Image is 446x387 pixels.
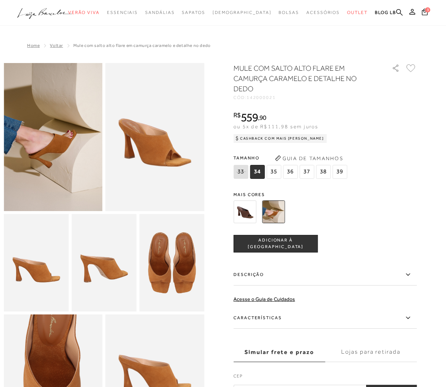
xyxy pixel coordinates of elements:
[4,63,103,211] img: image
[316,165,331,179] span: 38
[107,6,138,19] a: noSubCategoriesText
[283,165,298,179] span: 36
[250,165,265,179] span: 34
[106,63,204,211] img: image
[213,10,272,15] span: [DEMOGRAPHIC_DATA]
[375,6,396,19] a: BLOG LB
[420,8,430,18] button: 3
[347,10,368,15] span: Outlet
[213,6,272,19] a: noSubCategoriesText
[4,214,69,312] img: image
[234,237,317,250] span: ADICIONAR À [GEOGRAPHIC_DATA]
[139,214,204,312] img: image
[233,124,318,129] span: ou 5x de R$111,98 sem juros
[259,114,266,121] span: 90
[258,114,266,121] i: ,
[279,6,299,19] a: noSubCategoriesText
[299,165,314,179] span: 37
[306,6,340,19] a: noSubCategoriesText
[262,200,285,223] img: MULE COM SALTO ALTO FLARE EM CAMURÇA CARAMELO E DETALHE NO DEDO
[233,63,371,94] h1: MULE COM SALTO ALTO FLARE EM CAMURÇA CARAMELO E DETALHE NO DEDO
[233,373,417,383] label: CEP
[375,10,396,15] span: BLOG LB
[27,43,40,48] a: Home
[68,6,100,19] a: noSubCategoriesText
[145,6,174,19] a: noSubCategoriesText
[325,342,417,362] label: Lojas para retirada
[306,10,340,15] span: Acessórios
[71,214,136,312] img: image
[68,10,100,15] span: Verão Viva
[233,200,256,223] img: MULE COM SALTO ALTO FLARE EM CAMURÇA CAFÉ E DETALHE NO DEDO
[233,307,417,329] label: Características
[272,152,346,164] button: Guia de Tamanhos
[233,134,327,143] div: Cashback com Mais [PERSON_NAME]
[279,10,299,15] span: Bolsas
[425,7,430,12] span: 3
[233,296,295,302] a: Acesse o Guia de Cuidados
[233,152,349,163] span: Tamanho
[50,43,63,48] a: Voltar
[332,165,347,179] span: 39
[182,10,205,15] span: Sapatos
[233,235,318,253] button: ADICIONAR À [GEOGRAPHIC_DATA]
[182,6,205,19] a: noSubCategoriesText
[145,10,174,15] span: Sandálias
[107,10,138,15] span: Essenciais
[73,43,211,48] span: MULE COM SALTO ALTO FLARE EM CAMURÇA CARAMELO E DETALHE NO DEDO
[241,111,258,124] span: 559
[233,192,417,197] span: Mais cores
[233,342,325,362] label: Simular frete e prazo
[233,264,417,285] label: Descrição
[266,165,281,179] span: 35
[347,6,368,19] a: noSubCategoriesText
[247,95,276,100] span: 142000021
[233,112,241,118] i: R$
[233,165,248,179] span: 33
[233,95,380,100] div: CÓD:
